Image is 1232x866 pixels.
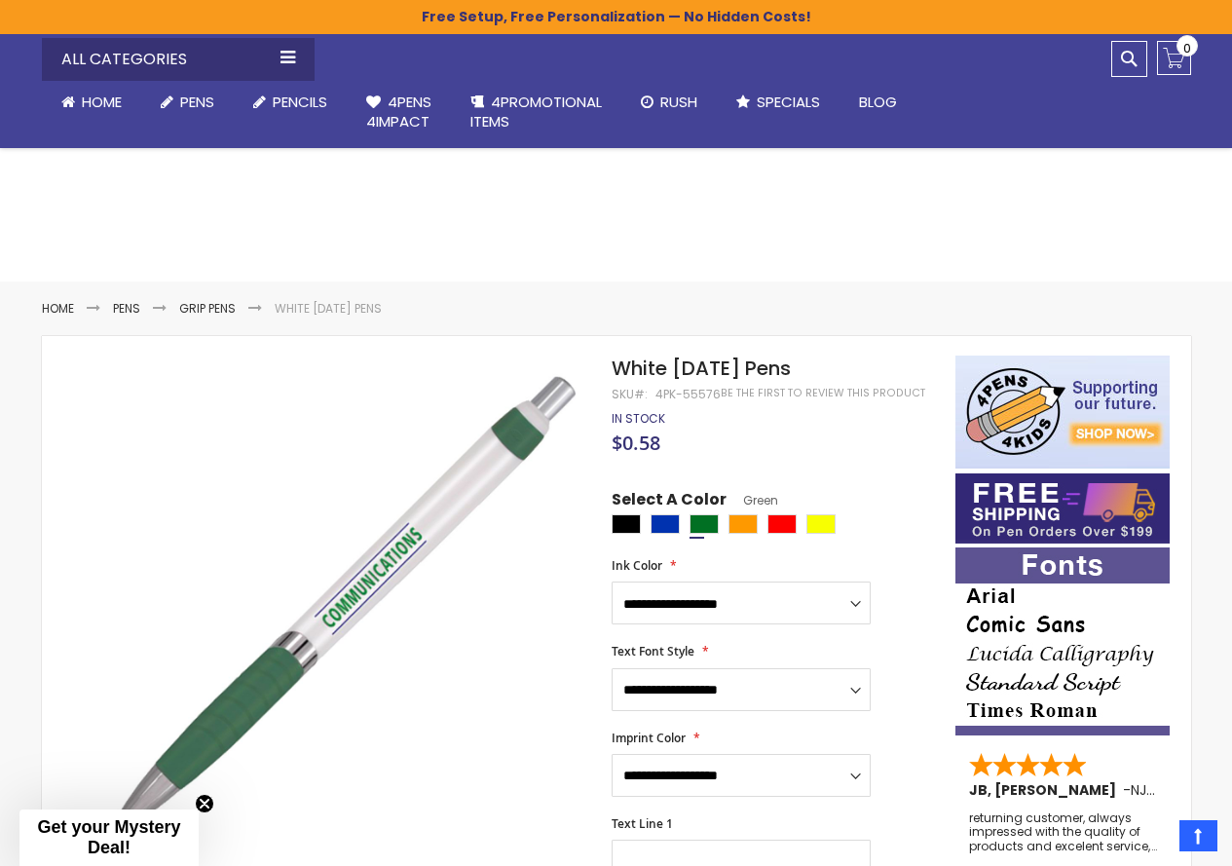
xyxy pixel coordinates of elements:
div: Green [690,514,719,534]
div: Black [612,514,641,534]
span: Rush [660,92,697,112]
a: Pencils [234,81,347,124]
div: 4PK-55576 [655,387,721,402]
span: $0.58 [612,430,660,456]
span: 4PROMOTIONAL ITEMS [470,92,602,132]
span: Ink Color [612,557,662,574]
a: 4PROMOTIONALITEMS [451,81,621,144]
span: Pens [180,92,214,112]
span: JB, [PERSON_NAME] [969,780,1123,800]
li: White [DATE] Pens [275,301,382,317]
a: Be the first to review this product [721,386,925,400]
span: 4Pens 4impact [366,92,431,132]
a: Home [42,300,74,317]
span: In stock [612,410,665,427]
img: green-55576-white-epiphany-pen_1.jpg [81,354,586,859]
span: NJ [1131,780,1155,800]
img: font-personalization-examples [955,547,1170,735]
strong: SKU [612,386,648,402]
span: Select A Color [612,489,727,515]
span: Pencils [273,92,327,112]
div: All Categories [42,38,315,81]
div: Red [767,514,797,534]
a: Specials [717,81,840,124]
div: Availability [612,411,665,427]
a: Rush [621,81,717,124]
span: Text Line 1 [612,815,673,832]
div: Get your Mystery Deal!Close teaser [19,810,199,866]
span: Green [727,492,778,508]
div: Blue [651,514,680,534]
span: White [DATE] Pens [612,355,791,382]
span: Specials [757,92,820,112]
span: Text Font Style [612,643,694,659]
a: Blog [840,81,916,124]
span: Get your Mystery Deal! [37,817,180,857]
button: Close teaser [195,794,214,813]
div: Orange [728,514,758,534]
a: Pens [113,300,140,317]
img: 4pens 4 kids [955,356,1170,469]
div: Yellow [806,514,836,534]
a: 0 [1157,41,1191,75]
div: returning customer, always impressed with the quality of products and excelent service, will retu... [969,811,1158,853]
span: 0 [1183,39,1191,57]
a: Home [42,81,141,124]
span: Blog [859,92,897,112]
span: Imprint Color [612,730,686,746]
a: Pens [141,81,234,124]
span: Home [82,92,122,112]
a: 4Pens4impact [347,81,451,144]
iframe: Google Customer Reviews [1071,813,1232,866]
img: Free shipping on orders over $199 [955,473,1170,544]
a: Grip Pens [179,300,236,317]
